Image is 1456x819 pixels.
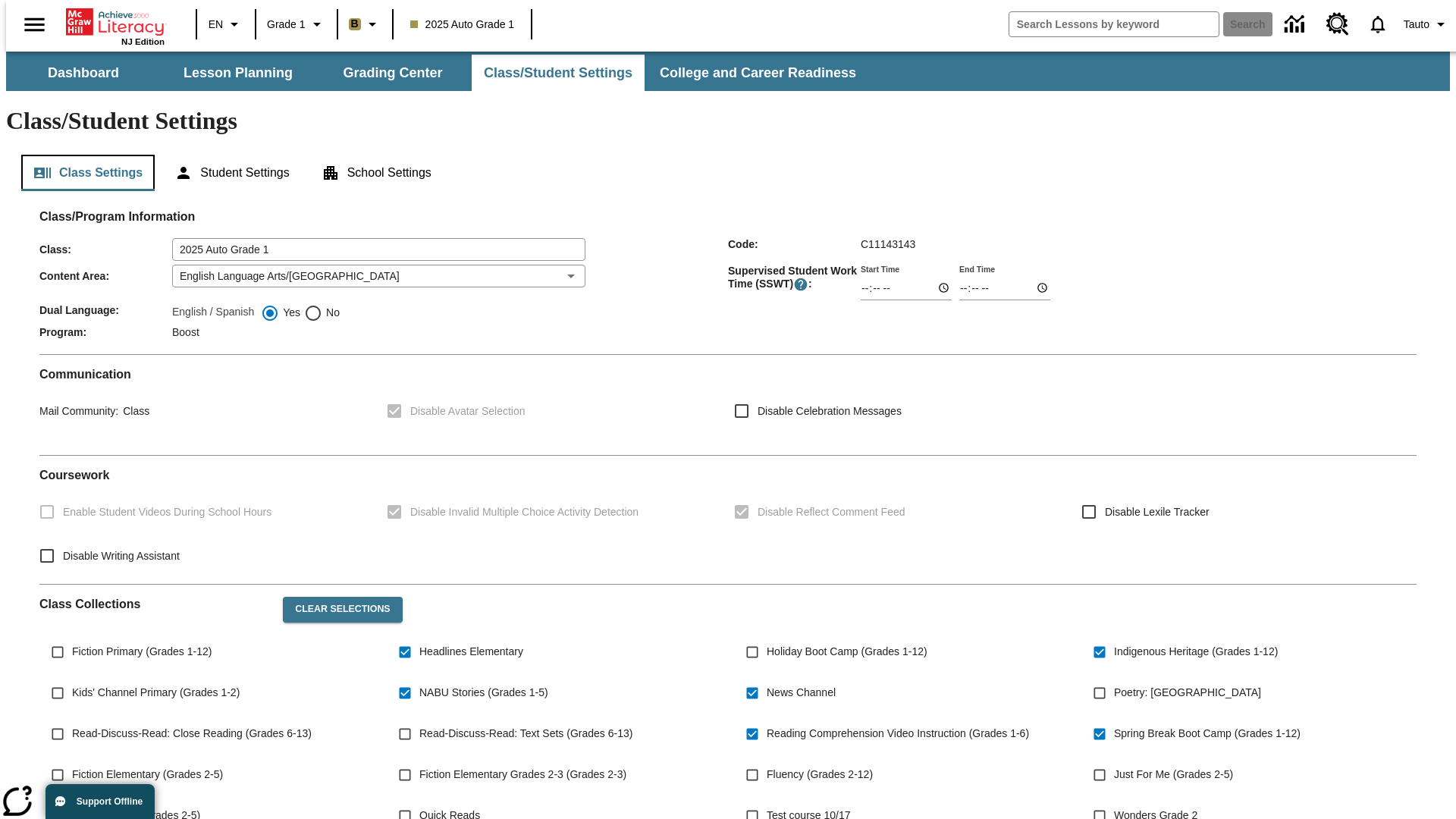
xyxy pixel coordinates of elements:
span: Read-Discuss-Read: Close Reading (Grades 6-13) [72,726,312,742]
h1: Class/Student Settings [6,107,1450,135]
button: Boost Class color is light brown. Change class color [343,11,388,38]
h2: Course work [39,468,1417,482]
button: Class/Student Settings [472,55,645,91]
div: Communication [39,367,1417,443]
button: Grade: Grade 1, Select a grade [261,11,332,38]
div: Class/Program Information [39,224,1417,342]
button: Class Settings [21,155,155,191]
button: Supervised Student Work Time is the timeframe when students can take LevelSet and when lessons ar... [793,277,808,292]
span: C11143143 [861,238,915,250]
a: Resource Center, Will open in new tab [1317,4,1358,45]
span: Read-Discuss-Read: Text Sets (Grades 6-13) [419,726,632,742]
span: Class [118,405,149,417]
span: Disable Avatar Selection [410,403,526,419]
span: Kids' Channel Primary (Grades 1-2) [72,685,240,701]
span: No [322,305,340,321]
span: Dual Language : [39,304,172,316]
span: Fiction Primary (Grades 1-12) [72,644,212,660]
button: Student Settings [162,155,301,191]
span: Disable Reflect Comment Feed [758,504,905,520]
span: Reading Comprehension Video Instruction (Grades 1-6) [767,726,1029,742]
span: Boost [172,326,199,338]
span: Indigenous Heritage (Grades 1-12) [1114,644,1278,660]
span: Headlines Elementary [419,644,523,660]
button: Lesson Planning [162,55,314,91]
span: Tauto [1404,17,1429,33]
span: Enable Student Videos During School Hours [63,504,271,520]
input: Class [172,238,585,261]
span: Fiction Elementary (Grades 2-5) [72,767,223,783]
span: Disable Lexile Tracker [1105,504,1210,520]
span: Disable Celebration Messages [758,403,902,419]
span: Poetry: [GEOGRAPHIC_DATA] [1114,685,1261,701]
button: Profile/Settings [1398,11,1456,38]
a: Data Center [1276,4,1317,45]
span: Disable Writing Assistant [63,548,180,564]
span: Supervised Student Work Time (SSWT) : [728,265,861,292]
span: Class : [39,243,172,256]
label: English / Spanish [172,304,254,322]
div: Home [66,5,165,46]
h2: Class Collections [39,597,271,611]
div: SubNavbar [6,55,870,91]
div: SubNavbar [6,52,1450,91]
button: Language: EN, Select a language [202,11,250,38]
button: Grading Center [317,55,469,91]
span: NABU Stories (Grades 1-5) [419,685,548,701]
div: English Language Arts/[GEOGRAPHIC_DATA] [172,265,585,287]
span: Fluency (Grades 2-12) [767,767,873,783]
span: NJ Edition [121,37,165,46]
span: Yes [279,305,300,321]
button: School Settings [309,155,444,191]
div: Class/Student Settings [21,155,1435,191]
span: Code : [728,238,861,250]
span: Grade 1 [267,17,306,33]
label: End Time [959,263,995,275]
h2: Class/Program Information [39,209,1417,224]
span: Program : [39,326,172,338]
button: College and Career Readiness [648,55,868,91]
span: Support Offline [77,796,143,807]
a: Notifications [1358,5,1398,44]
label: Start Time [861,263,899,275]
button: Dashboard [8,55,159,91]
span: Content Area : [39,270,172,282]
a: Home [66,7,165,37]
button: Open side menu [12,2,57,47]
button: Clear Selections [283,597,402,623]
span: EN [209,17,223,33]
span: Disable Invalid Multiple Choice Activity Detection [410,504,639,520]
h2: Communication [39,367,1417,381]
span: Holiday Boot Camp (Grades 1-12) [767,644,927,660]
span: Just For Me (Grades 2-5) [1114,767,1233,783]
div: Coursework [39,468,1417,572]
span: Fiction Elementary Grades 2-3 (Grades 2-3) [419,767,626,783]
input: search field [1009,12,1219,36]
span: 2025 Auto Grade 1 [410,17,515,33]
span: News Channel [767,685,836,701]
span: Mail Community : [39,405,118,417]
button: Support Offline [45,784,155,819]
span: Spring Break Boot Camp (Grades 1-12) [1114,726,1301,742]
span: B [351,14,359,33]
